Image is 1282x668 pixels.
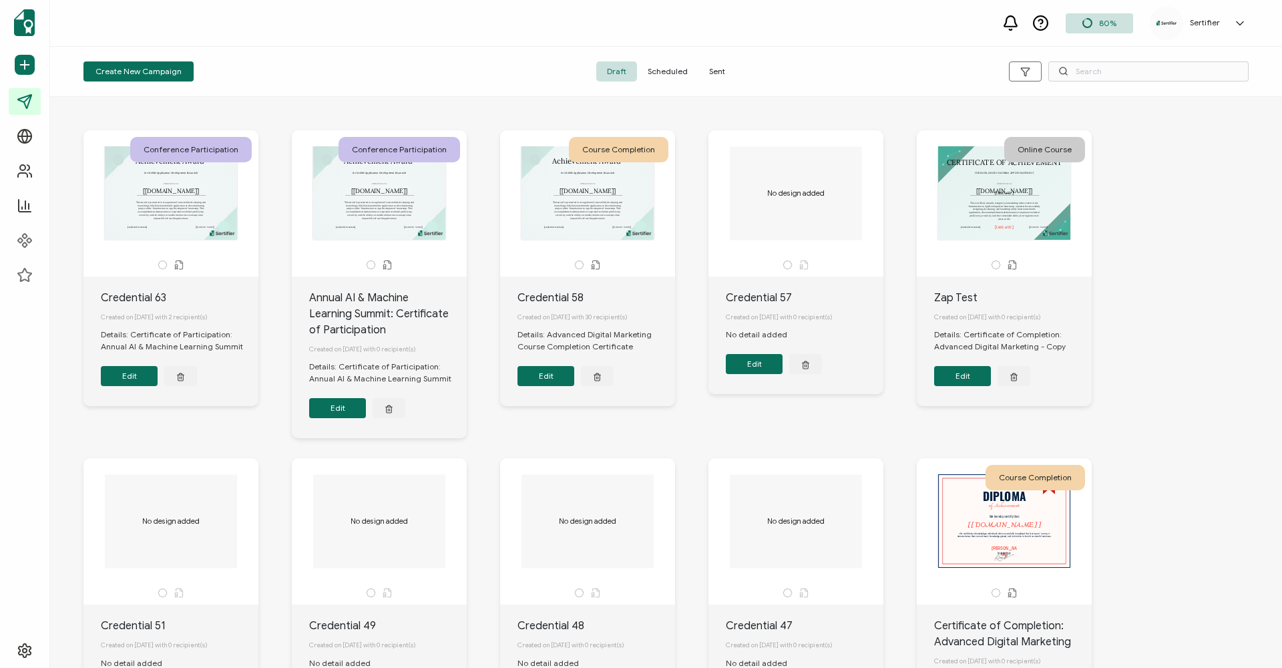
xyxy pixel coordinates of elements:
span: Sent [698,61,736,81]
div: Created on [DATE] with 0 recipient(s) [101,634,258,657]
div: Created on [DATE] with 30 recipient(s) [517,306,675,329]
div: Conference Participation [339,137,460,162]
div: Zap Test [934,290,1092,306]
div: Created on [DATE] with 0 recipient(s) [309,338,467,361]
span: Create New Campaign [95,67,182,75]
div: Credential 57 [726,290,883,306]
div: No detail added [726,329,801,341]
span: Scheduled [637,61,698,81]
div: Certificate of Completion: Advanced Digital Marketing [934,618,1092,650]
button: Edit [934,366,991,386]
div: Conference Participation [130,137,252,162]
div: Course Completion [569,137,668,162]
div: Credential 58 [517,290,675,306]
div: Credential 47 [726,618,883,634]
div: Details: Certificate of Completion: Advanced Digital Marketing - Copy [934,329,1092,353]
div: Created on [DATE] with 0 recipient(s) [726,306,883,329]
div: Online Course [1004,137,1085,162]
div: Details: Advanced Digital Marketing Course Completion Certificate [517,329,675,353]
button: Edit [517,366,574,386]
div: Details: Certificate of Participation: Annual AI & Machine Learning Summit [101,329,258,353]
div: Annual AI & Machine Learning Summit: Certificate of Participation [309,290,467,338]
input: Search [1048,61,1249,81]
div: Created on [DATE] with 0 recipient(s) [934,306,1092,329]
button: Create New Campaign [83,61,194,81]
div: Created on [DATE] with 0 recipient(s) [517,634,675,657]
div: Credential 48 [517,618,675,634]
img: sertifier-logomark-colored.svg [14,9,35,36]
span: Draft [596,61,637,81]
h5: Sertifier [1190,18,1220,27]
div: Details: Certificate of Participation: Annual AI & Machine Learning Summit [309,361,467,385]
div: Course Completion [986,465,1085,490]
button: Edit [309,398,366,418]
img: a2b2563c-8b05-4910-90fa-0113ce204583.svg [1156,21,1177,25]
div: Credential 49 [309,618,467,634]
div: Credential 51 [101,618,258,634]
span: 80% [1099,18,1116,28]
button: Edit [726,354,783,374]
div: Credential 63 [101,290,258,306]
button: Edit [101,366,158,386]
div: Created on [DATE] with 2 recipient(s) [101,306,258,329]
div: Created on [DATE] with 0 recipient(s) [726,634,883,657]
div: Created on [DATE] with 0 recipient(s) [309,634,467,657]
